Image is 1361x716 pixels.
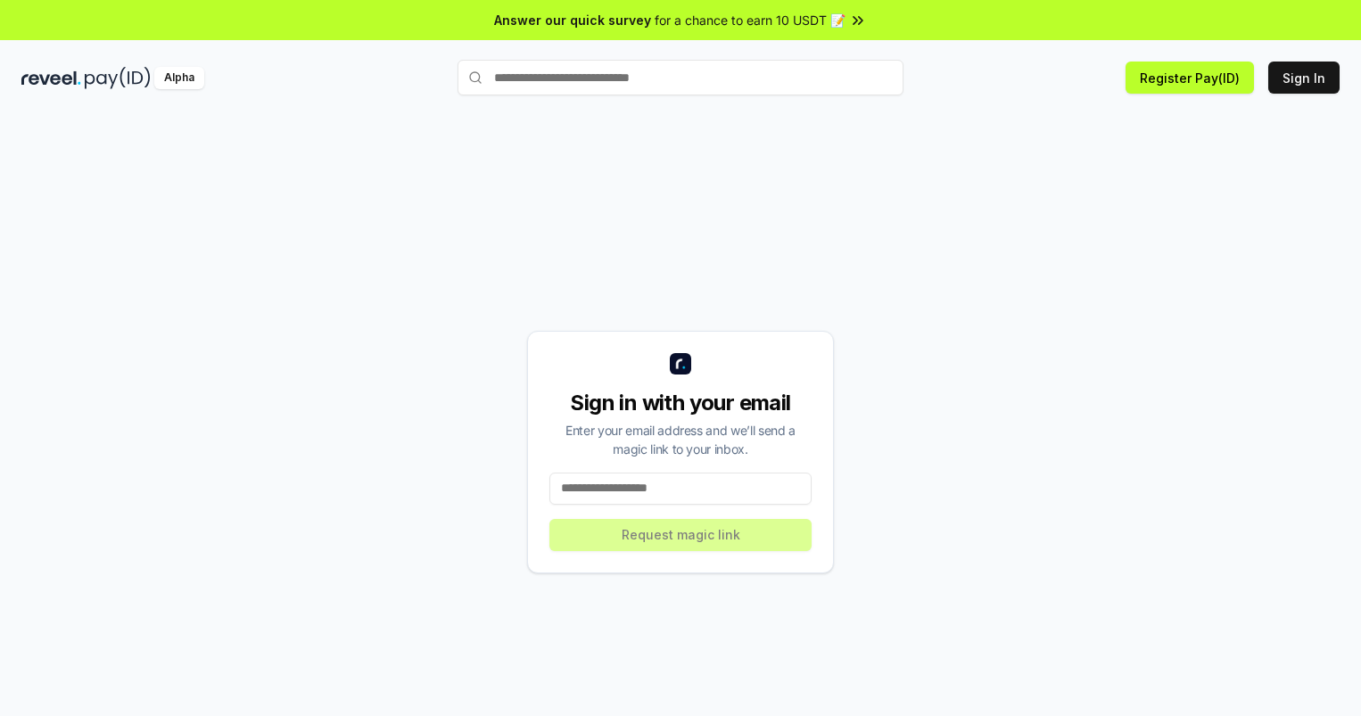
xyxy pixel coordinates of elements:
span: for a chance to earn 10 USDT 📝 [655,11,845,29]
button: Sign In [1268,62,1340,94]
div: Alpha [154,67,204,89]
button: Register Pay(ID) [1126,62,1254,94]
div: Sign in with your email [549,389,812,417]
span: Answer our quick survey [494,11,651,29]
img: pay_id [85,67,151,89]
img: logo_small [670,353,691,374]
div: Enter your email address and we’ll send a magic link to your inbox. [549,421,812,458]
img: reveel_dark [21,67,81,89]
